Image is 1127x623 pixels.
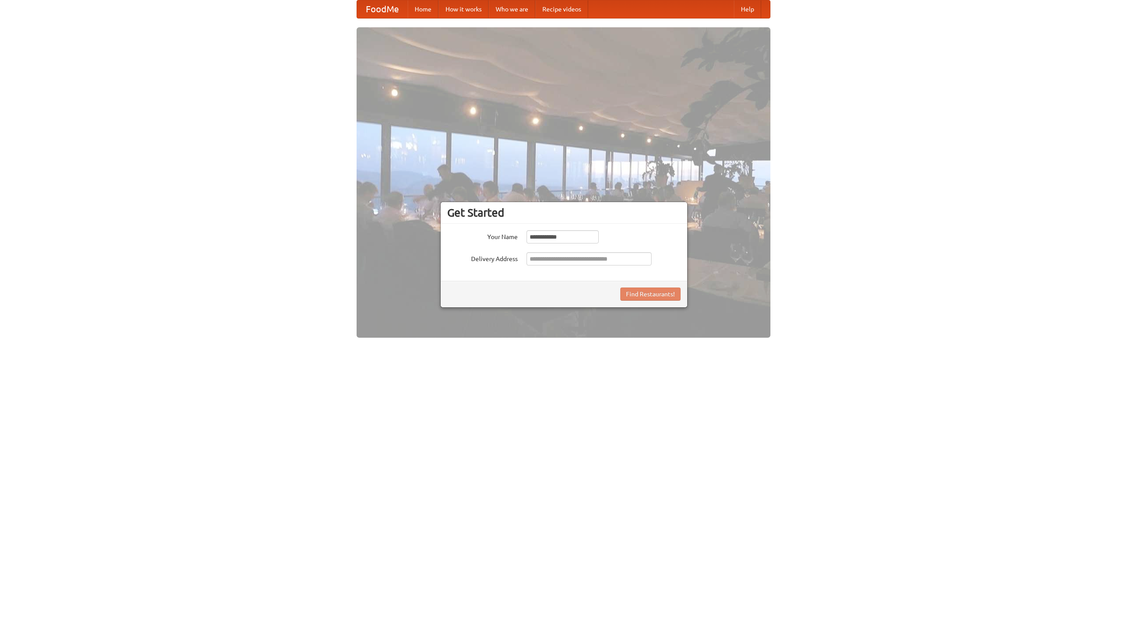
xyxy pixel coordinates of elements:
button: Find Restaurants! [620,288,681,301]
a: Who we are [489,0,535,18]
a: Help [734,0,761,18]
label: Your Name [447,230,518,241]
label: Delivery Address [447,252,518,263]
h3: Get Started [447,206,681,219]
a: Recipe videos [535,0,588,18]
a: How it works [438,0,489,18]
a: FoodMe [357,0,408,18]
a: Home [408,0,438,18]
